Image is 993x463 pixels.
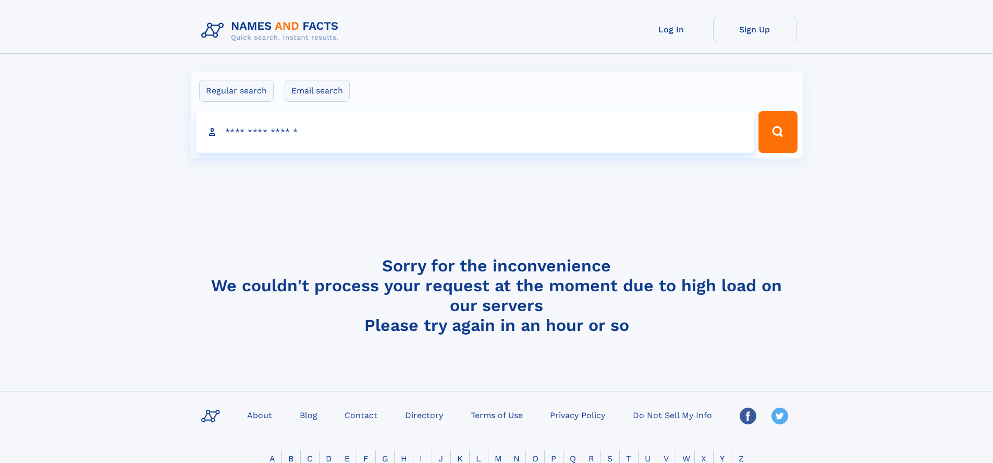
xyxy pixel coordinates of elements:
a: Terms of Use [467,407,527,422]
h4: Sorry for the inconvenience We couldn't process your request at the moment due to high load on ou... [197,256,796,335]
a: Contact [340,407,382,422]
img: Facebook [740,408,756,424]
label: Regular search [199,80,274,102]
a: Do Not Sell My Info [629,407,716,422]
img: Twitter [771,408,788,424]
a: About [243,407,276,422]
a: Privacy Policy [546,407,609,422]
a: Sign Up [713,17,796,42]
button: Search Button [758,111,797,153]
input: search input [196,111,754,153]
a: Directory [401,407,447,422]
a: Log In [630,17,713,42]
label: Email search [285,80,350,102]
a: Blog [296,407,322,422]
img: Logo Names and Facts [197,17,347,45]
